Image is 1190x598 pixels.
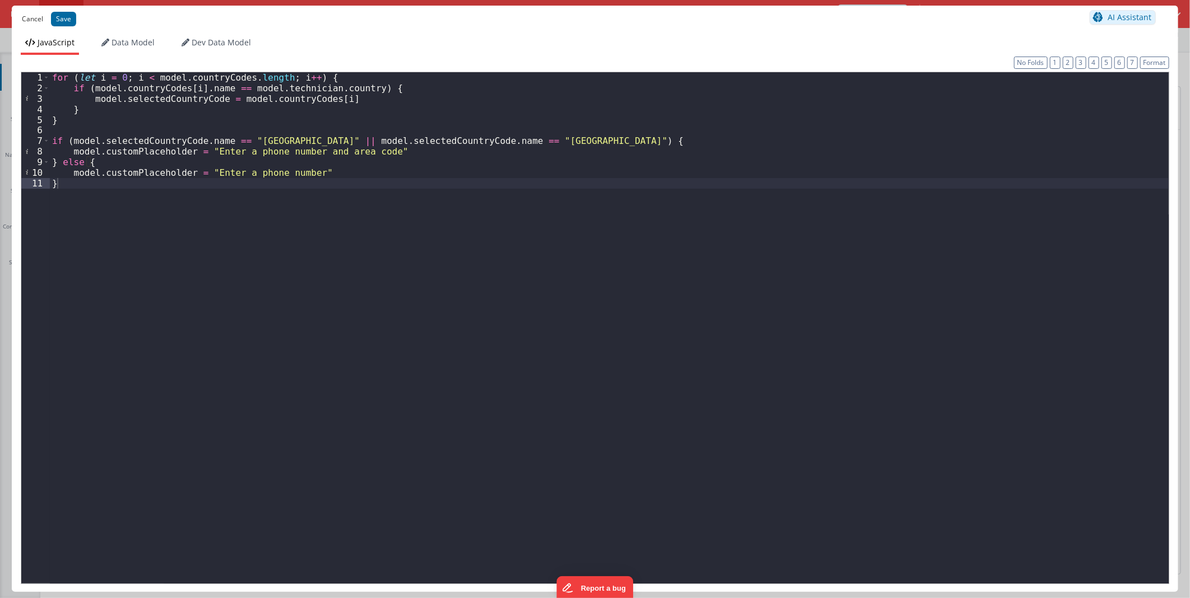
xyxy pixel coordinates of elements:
[38,37,75,48] span: JavaScript
[21,94,50,104] div: 3
[21,167,50,178] div: 10
[21,178,50,189] div: 11
[21,146,50,157] div: 8
[1076,57,1086,69] button: 3
[21,115,50,125] div: 5
[1050,57,1061,69] button: 1
[21,72,50,83] div: 1
[1127,57,1138,69] button: 7
[111,37,155,48] span: Data Model
[192,37,251,48] span: Dev Data Model
[21,157,50,167] div: 9
[51,12,76,26] button: Save
[1140,57,1169,69] button: Format
[21,104,50,115] div: 4
[1090,10,1156,25] button: AI Assistant
[1014,57,1048,69] button: No Folds
[1089,57,1099,69] button: 4
[1108,12,1152,22] span: AI Assistant
[16,11,49,27] button: Cancel
[21,125,50,136] div: 6
[1101,57,1112,69] button: 5
[21,83,50,94] div: 2
[1114,57,1125,69] button: 6
[21,136,50,146] div: 7
[1063,57,1073,69] button: 2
